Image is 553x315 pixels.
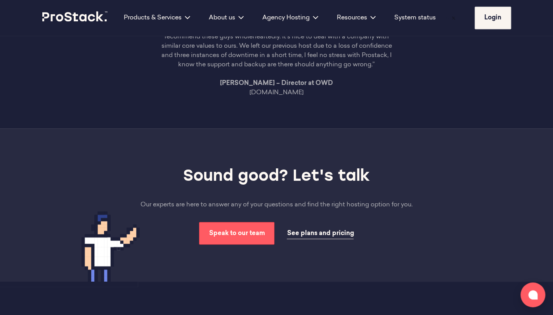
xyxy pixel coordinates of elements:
[220,80,333,87] strong: [PERSON_NAME] – Director at OWD
[136,200,417,209] p: Our experts are here to answer any of your questions and find the right hosting option for you.
[199,13,253,22] div: About us
[328,13,385,22] div: Resources
[136,166,417,188] h2: Sound good? Let's talk
[287,228,354,239] a: See plans and pricing
[114,13,199,22] div: Products & Services
[209,230,265,236] span: Speak to our team
[42,11,108,24] a: Prostack logo
[475,7,511,29] a: Login
[199,222,274,244] a: Speak to our team
[287,230,354,236] span: See plans and pricing
[250,90,303,96] a: [DOMAIN_NAME]
[253,13,328,22] div: Agency Hosting
[484,15,501,21] span: Login
[394,13,436,22] a: System status
[520,282,545,307] button: Open chat window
